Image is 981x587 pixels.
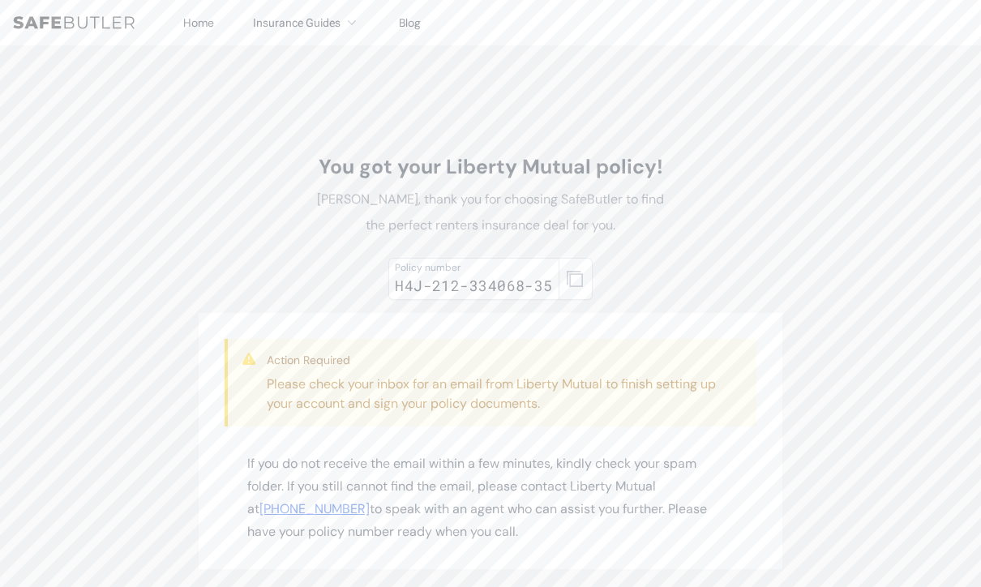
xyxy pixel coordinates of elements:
div: H4J-212-334068-35 [395,274,553,297]
p: Please check your inbox for an email from Liberty Mutual to finish setting up your account and si... [267,375,743,413]
a: Blog [399,15,421,30]
a: Home [183,15,214,30]
div: Policy number [395,261,553,274]
a: [PHONE_NUMBER] [259,500,370,517]
h3: Action Required [267,352,743,368]
img: SafeButler Text Logo [13,16,135,29]
p: [PERSON_NAME], thank you for choosing SafeButler to find the perfect renters insurance deal for you. [309,186,672,238]
button: Insurance Guides [253,13,360,32]
p: If you do not receive the email within a few minutes, kindly check your spam folder. If you still... [247,452,734,543]
h1: You got your Liberty Mutual policy! [309,154,672,180]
